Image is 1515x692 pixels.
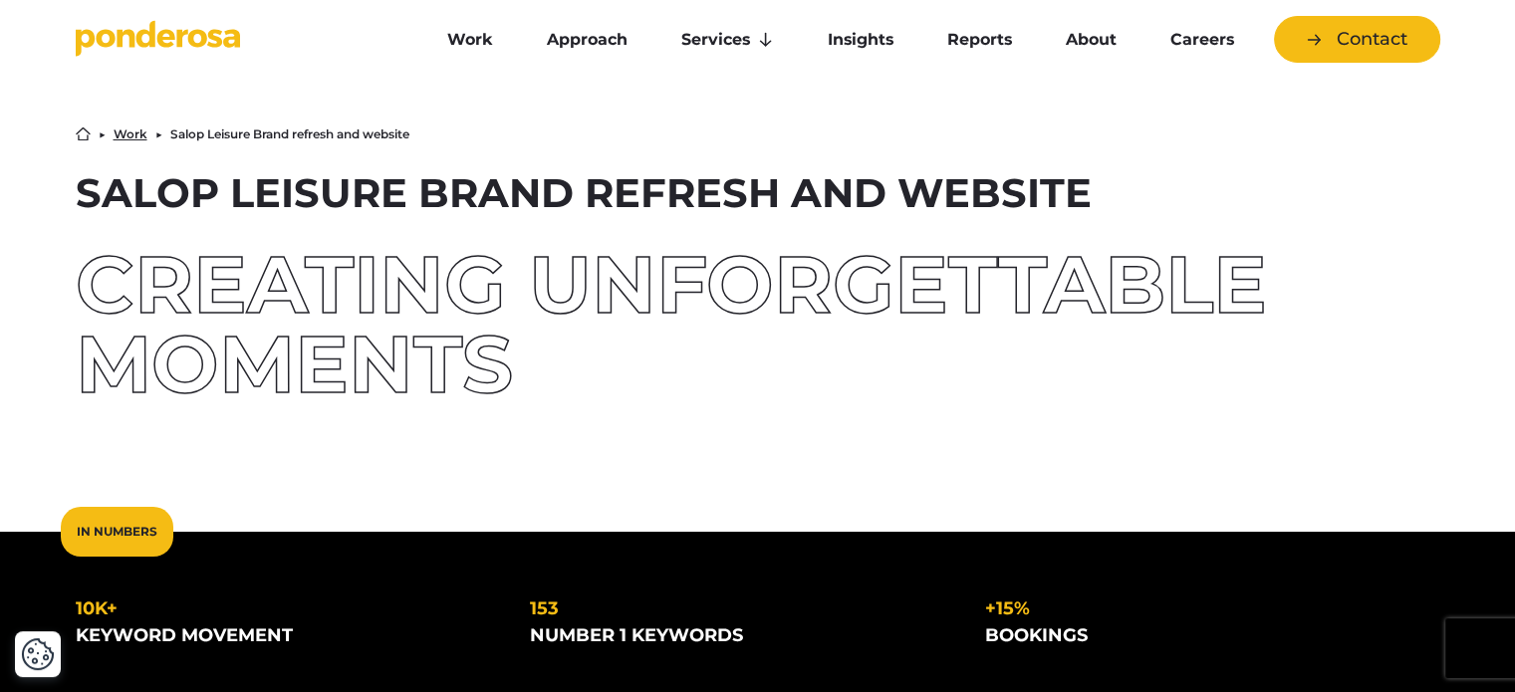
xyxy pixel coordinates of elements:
a: Services [658,19,796,61]
li: Salop Leisure Brand refresh and website [170,128,409,140]
div: + [76,595,499,622]
a: Work [114,128,147,140]
a: Go to homepage [76,20,394,60]
a: Approach [524,19,650,61]
a: Reports [924,19,1035,61]
a: Contact [1274,16,1440,63]
span: 10k [76,597,107,619]
img: Revisit consent button [21,637,55,671]
div: number 1 keywords [530,622,953,649]
h1: Salop Leisure Brand refresh and website [76,173,1440,213]
div: bookings [985,622,1408,649]
a: Home [76,126,91,141]
button: Cookie Settings [21,637,55,671]
div: Creating unforgettable moments [76,245,1440,404]
div: In Numbers [61,507,173,557]
li: ▶︎ [99,128,106,140]
span: 153 [530,597,559,619]
div: keyword movement [76,622,499,649]
a: Insights [804,19,915,61]
a: Careers [1147,19,1257,61]
li: ▶︎ [155,128,162,140]
a: Work [424,19,516,61]
a: About [1043,19,1139,61]
div: + % [985,595,1408,622]
span: 15 [996,597,1014,619]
